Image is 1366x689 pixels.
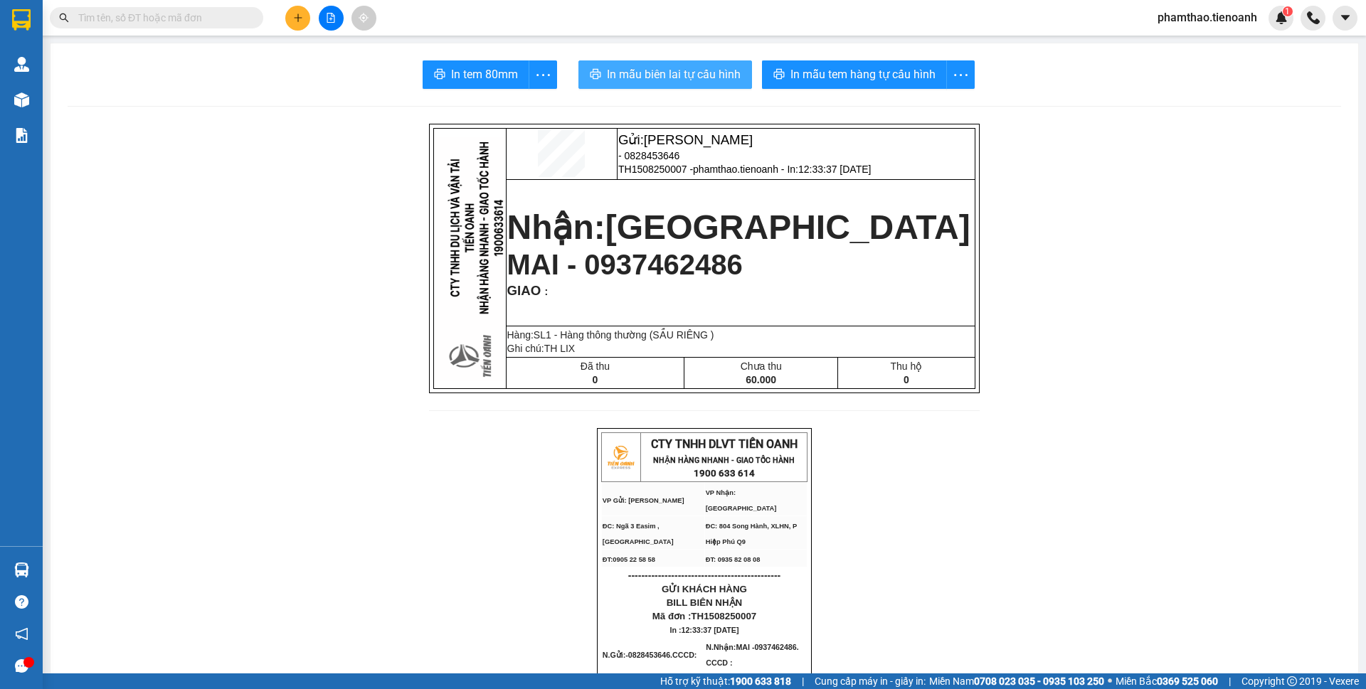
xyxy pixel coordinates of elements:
span: plus [293,13,303,23]
span: Đã thu [581,360,610,372]
span: - [625,651,699,659]
span: GỬI KHÁCH HÀNG [662,584,747,594]
span: ⚪️ [1108,678,1112,684]
span: 1 [1285,6,1290,16]
strong: Nhận: [8,79,373,156]
span: In mẫu tem hàng tự cấu hình [790,65,936,83]
strong: Nhận: [507,208,970,246]
span: more [529,66,556,84]
span: phamthao.tienoanh [1146,9,1269,26]
span: 1 - Hàng thông thường (SẦU RIÊNG ) [546,329,714,341]
strong: 1900 633 818 [730,675,791,687]
span: Miền Bắc [1116,673,1218,689]
span: aim [359,13,369,23]
span: VP Gửi: [PERSON_NAME] [603,497,684,504]
strong: 1900 633 614 [694,468,755,479]
span: MAI - 0937462486 [507,249,743,280]
input: Tìm tên, số ĐT hoặc mã đơn [78,10,246,26]
strong: 0708 023 035 - 0935 103 250 [974,675,1104,687]
strong: 0369 525 060 [1157,675,1218,687]
img: warehouse-icon [14,57,29,72]
span: In : [670,626,739,634]
span: BILL BIÊN NHẬN [667,597,743,608]
span: GIAO [507,283,541,298]
span: file-add [326,13,336,23]
span: VP Nhận: [GEOGRAPHIC_DATA] [706,489,777,512]
span: 0937462486. CCCD : [706,643,798,667]
strong: NHẬN HÀNG NHANH - GIAO TỐC HÀNH [653,456,795,465]
span: Gửi: [618,132,753,147]
span: printer [434,68,445,82]
button: plus [285,6,310,31]
span: [PERSON_NAME] [644,132,753,147]
button: more [946,60,975,89]
img: solution-icon [14,128,29,143]
span: TH1508250007 - [95,41,344,65]
span: Thu hộ [890,360,922,372]
span: notification [15,627,28,641]
span: N.Gửi: [603,651,699,659]
span: printer [590,68,601,82]
span: In mẫu biên lai tự cấu hình [607,65,741,83]
span: CTY TNHH DLVT TIẾN OANH [651,437,798,451]
span: Ghi chú: [507,343,576,354]
span: [GEOGRAPHIC_DATA] [605,208,970,246]
span: 60.000 [746,374,776,385]
span: Gửi: [95,8,229,23]
span: phamthao.tienoanh - In: [693,164,871,175]
button: printerIn mẫu biên lai tự cấu hình [578,60,752,89]
span: search [59,13,69,23]
span: 0828453646. [628,651,699,659]
span: | [802,673,804,689]
span: ĐT: 0935 82 08 08 [706,556,761,563]
span: ĐC: Ngã 3 Easim ,[GEOGRAPHIC_DATA] [603,523,674,545]
span: caret-down [1339,11,1352,24]
span: Miền Nam [929,673,1104,689]
span: 12:33:37 [DATE] [798,164,871,175]
span: 0 [904,374,909,385]
span: message [15,659,28,673]
img: icon-new-feature [1275,11,1288,24]
span: TH1508250007 [691,611,756,621]
span: 12:33:37 [DATE] [682,626,739,634]
button: caret-down [1333,6,1357,31]
span: Cung cấp máy in - giấy in: [815,673,926,689]
img: logo-vxr [12,9,31,31]
span: - 0828453646 [95,26,165,38]
span: Chưa thu [741,360,782,372]
span: MAI - [706,643,798,667]
span: [PERSON_NAME] [120,8,229,23]
span: ---------------------------------------------- [628,570,780,581]
span: phamthao.tienoanh - In: [95,41,344,65]
img: logo [603,439,638,475]
button: printerIn tem 80mm [423,60,529,89]
span: TH LIX [544,343,576,354]
span: 12:33:37 [DATE] [95,41,344,65]
span: | [1229,673,1231,689]
button: file-add [319,6,344,31]
span: Hàng:SL [507,329,714,341]
span: CCCD: [672,651,699,659]
span: - 0828453646 [618,150,679,161]
span: ĐC: 804 Song Hành, XLHN, P Hiệp Phú Q9 [706,523,797,545]
span: Mã đơn : [652,611,757,621]
sup: 1 [1283,6,1293,16]
span: more [947,66,974,84]
img: warehouse-icon [14,92,29,107]
span: TH1508250007 - [618,164,871,175]
span: : [541,286,548,297]
span: question-circle [15,595,28,609]
button: more [529,60,557,89]
button: aim [351,6,376,31]
span: In tem 80mm [451,65,518,83]
span: ĐT:0905 22 58 58 [603,556,655,563]
img: warehouse-icon [14,562,29,577]
button: printerIn mẫu tem hàng tự cấu hình [762,60,947,89]
img: phone-icon [1307,11,1320,24]
span: N.Nhận: [706,643,798,667]
span: Hỗ trợ kỹ thuật: [660,673,791,689]
span: copyright [1287,676,1297,686]
span: 0 [592,374,598,385]
span: printer [773,68,785,82]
